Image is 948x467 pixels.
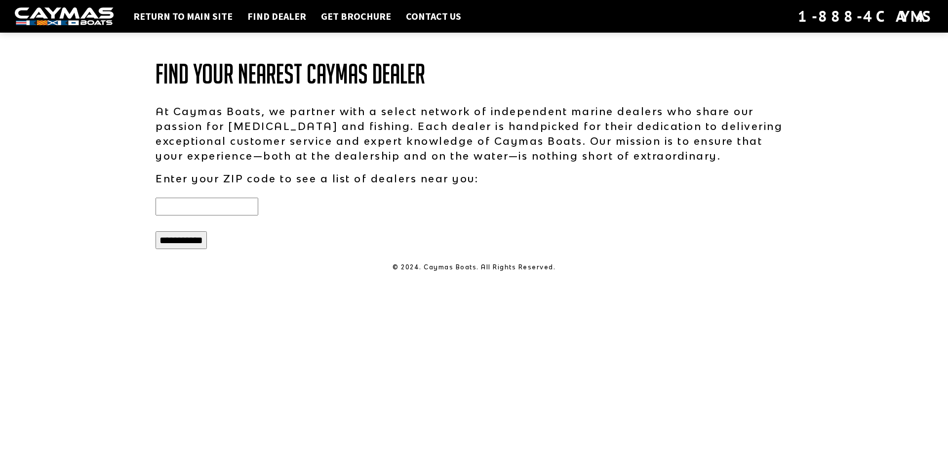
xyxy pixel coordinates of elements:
[798,5,933,27] div: 1-888-4CAYMAS
[156,171,792,186] p: Enter your ZIP code to see a list of dealers near you:
[156,104,792,163] p: At Caymas Boats, we partner with a select network of independent marine dealers who share our pas...
[401,10,466,23] a: Contact Us
[156,59,792,89] h1: Find Your Nearest Caymas Dealer
[242,10,311,23] a: Find Dealer
[128,10,237,23] a: Return to main site
[156,263,792,272] p: © 2024. Caymas Boats. All Rights Reserved.
[15,7,114,26] img: white-logo-c9c8dbefe5ff5ceceb0f0178aa75bf4bb51f6bca0971e226c86eb53dfe498488.png
[316,10,396,23] a: Get Brochure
